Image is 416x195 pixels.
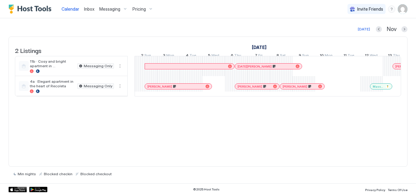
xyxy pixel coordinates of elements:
[365,188,385,192] span: Privacy Policy
[163,53,165,59] span: 3
[393,53,400,59] span: Thu
[166,53,174,59] span: Mon
[388,186,407,193] a: Terms Of Use
[283,85,307,89] span: [PERSON_NAME]
[238,85,262,89] span: [PERSON_NAME]
[342,52,356,61] a: November 11, 2025
[325,53,333,59] span: Mon
[84,6,94,12] a: Inbox
[15,46,41,55] span: 2 Listings
[370,53,378,59] span: Wed
[186,53,189,59] span: 4
[229,52,243,61] a: November 6, 2025
[238,64,272,68] span: [DATE][PERSON_NAME]
[193,187,220,191] span: © 2025 Host Tools
[376,26,382,32] button: Previous month
[386,52,401,61] a: November 13, 2025
[388,53,392,59] span: 13
[373,85,383,89] span: Mass producciones
[277,53,279,59] span: 8
[253,52,264,61] a: November 7, 2025
[206,52,221,61] a: November 5, 2025
[320,53,324,59] span: 10
[9,5,54,14] a: Host Tools Logo
[365,186,385,193] a: Privacy Policy
[144,53,151,59] span: Sun
[234,53,241,59] span: Thu
[255,53,257,59] span: 7
[161,52,176,61] a: November 3, 2025
[302,53,309,59] span: Sun
[189,53,196,59] span: Tue
[30,79,75,88] span: 4a · Elegant apartment in the heart of Recoleta
[116,62,124,70] div: menu
[44,172,72,176] span: Blocked checkin
[211,53,219,59] span: Wed
[388,5,395,13] div: menu
[347,53,354,59] span: Tue
[344,53,347,59] span: 11
[139,52,153,61] a: November 2, 2025
[30,59,75,68] span: 11b · Cosy and bright apartment in [GEOGRAPHIC_DATA]
[299,53,301,59] span: 9
[318,52,334,61] a: November 10, 2025
[363,52,379,61] a: November 12, 2025
[398,4,407,14] div: User profile
[357,26,371,33] button: [DATE]
[388,188,407,192] span: Terms Of Use
[132,6,146,12] span: Pricing
[141,53,143,59] span: 2
[208,53,210,59] span: 5
[231,53,233,59] span: 6
[258,53,263,59] span: Fri
[9,187,27,192] a: App Store
[358,26,370,32] div: [DATE]
[365,53,369,59] span: 12
[250,43,268,52] a: November 2, 2025
[29,187,48,192] a: Google Play Store
[80,172,112,176] span: Blocked checkout
[275,52,287,61] a: November 8, 2025
[297,52,310,61] a: November 9, 2025
[184,52,198,61] a: November 4, 2025
[147,85,172,89] span: [PERSON_NAME]
[116,62,124,70] button: More options
[401,26,407,32] button: Next month
[116,82,124,90] button: More options
[387,26,397,33] span: Nov
[116,82,124,90] div: menu
[62,6,79,12] a: Calendar
[357,6,383,12] span: Invite Friends
[18,172,36,176] span: Min nights
[99,6,120,12] span: Messaging
[280,53,286,59] span: Sat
